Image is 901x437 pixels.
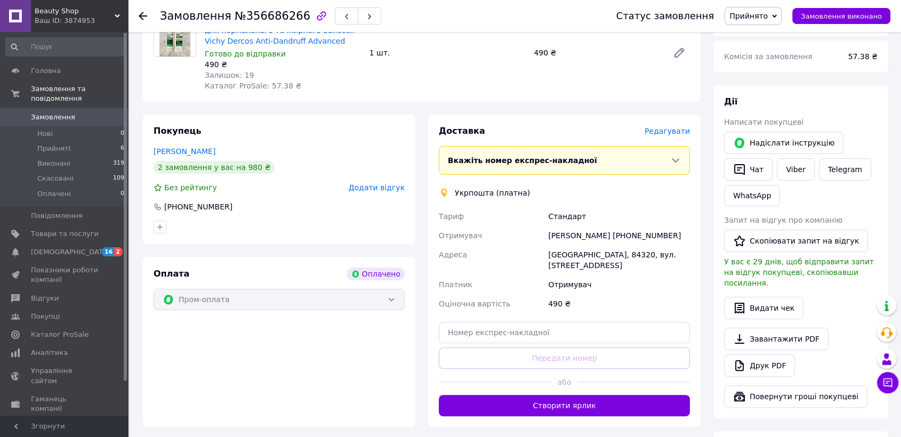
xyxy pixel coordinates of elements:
[154,126,202,136] span: Покупець
[724,385,867,408] button: Повернути гроші покупцеві
[31,211,83,221] span: Повідомлення
[777,158,814,181] a: Viber
[546,294,692,313] div: 490 ₴
[31,366,99,385] span: Управління сайтом
[37,174,74,183] span: Скасовані
[669,42,690,63] a: Редагувати
[160,10,231,22] span: Замовлення
[546,226,692,245] div: [PERSON_NAME] [PHONE_NUMBER]
[205,82,301,90] span: Каталог ProSale: 57.38 ₴
[439,322,690,343] input: Номер експрес-накладної
[546,207,692,226] div: Стандарт
[724,158,773,181] button: Чат
[102,247,114,256] span: 16
[139,11,147,21] div: Повернутися назад
[801,12,882,20] span: Замовлення виконано
[113,159,124,168] span: 319
[35,16,128,26] div: Ваш ID: 3874953
[616,11,714,21] div: Статус замовлення
[724,257,874,287] span: У вас є 29 днів, щоб відправити запит на відгук покупцеві, скопіювавши посилання.
[31,247,110,257] span: [DEMOGRAPHIC_DATA]
[31,312,60,321] span: Покупці
[724,52,812,61] span: Комісія за замовлення
[154,269,189,279] span: Оплата
[792,8,890,24] button: Замовлення виконано
[439,300,510,308] span: Оціночна вартість
[114,247,123,256] span: 2
[31,394,99,414] span: Гаманець компанії
[31,66,61,76] span: Головна
[35,6,115,16] span: Beauty Shop
[546,245,692,275] div: [GEOGRAPHIC_DATA], 84320, вул. [STREET_ADDRESS]
[439,280,472,289] span: Платник
[439,250,467,259] span: Адреса
[163,201,234,212] div: [PHONE_NUMBER]
[848,52,878,61] span: 57.38 ₴
[120,129,124,139] span: 0
[37,144,70,153] span: Прийняті
[159,15,191,56] img: Шампунь проти лупи інтенсивної дії для нормального та жирного волосся Vichy Dercos Anti-Dandruff ...
[205,71,254,79] span: Залишок: 19
[31,112,75,122] span: Замовлення
[724,297,803,319] button: Видати чек
[724,132,843,154] button: Надіслати інструкцію
[452,188,533,198] div: Укрпошта (платна)
[113,174,124,183] span: 109
[439,126,485,136] span: Доставка
[37,159,70,168] span: Виконані
[645,127,690,135] span: Редагувати
[448,156,597,165] span: Вкажіть номер експрес-накладної
[347,268,405,280] div: Оплачено
[365,45,530,60] div: 1 шт.
[724,185,780,206] a: WhatsApp
[205,50,286,58] span: Готово до відправки
[120,189,124,199] span: 0
[120,144,124,153] span: 6
[31,348,68,358] span: Аналітика
[439,231,482,240] span: Отримувач
[154,161,275,174] div: 2 замовлення у вас на 980 ₴
[819,158,871,181] a: Telegram
[729,12,768,20] span: Прийнято
[439,395,690,416] button: Створити ярлик
[37,129,53,139] span: Нові
[31,294,59,303] span: Відгуки
[205,59,361,70] div: 490 ₴
[5,37,125,56] input: Пошук
[235,10,310,22] span: №356686266
[724,216,842,224] span: Запит на відгук про компанію
[724,328,828,350] a: Завантажити PDF
[552,377,577,387] span: або
[529,45,664,60] div: 490 ₴
[724,354,795,377] a: Друк PDF
[154,147,215,156] a: [PERSON_NAME]
[31,229,99,239] span: Товари та послуги
[439,212,464,221] span: Тариф
[37,189,71,199] span: Оплачені
[31,84,128,103] span: Замовлення та повідомлення
[724,230,868,252] button: Скопіювати запит на відгук
[164,183,217,192] span: Без рейтингу
[724,118,803,126] span: Написати покупцеві
[349,183,405,192] span: Додати відгук
[877,372,898,393] button: Чат з покупцем
[31,265,99,285] span: Показники роботи компанії
[546,275,692,294] div: Отримувач
[31,330,89,339] span: Каталог ProSale
[724,96,737,107] span: Дії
